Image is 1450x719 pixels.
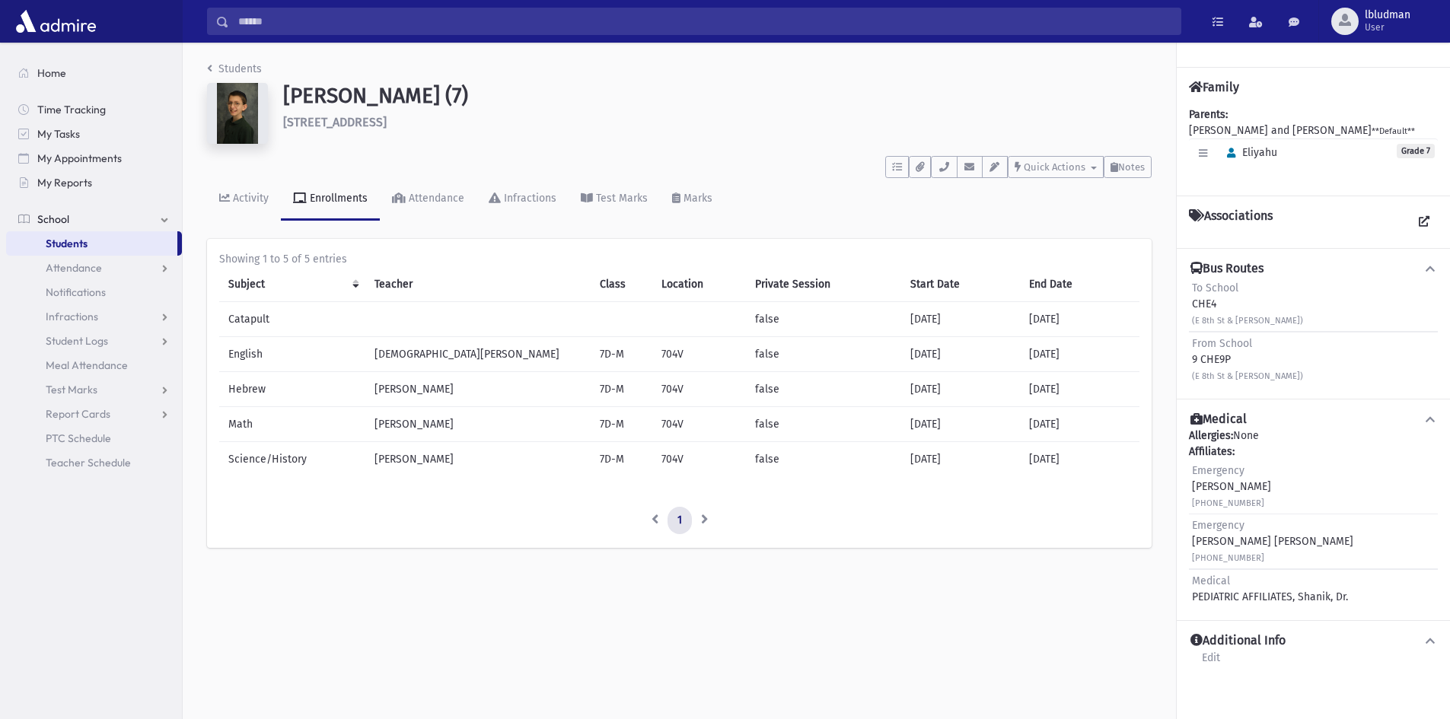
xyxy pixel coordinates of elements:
a: 1 [668,507,692,534]
b: Parents: [1189,108,1228,121]
a: Edit [1201,649,1221,676]
span: My Tasks [37,127,80,141]
h4: Medical [1190,412,1247,428]
button: Bus Routes [1189,261,1438,277]
span: PTC Schedule [46,431,111,445]
td: [DATE] [901,337,1020,372]
a: My Tasks [6,122,182,146]
img: AdmirePro [12,6,100,37]
td: false [746,442,901,477]
td: 704V [652,372,747,407]
td: false [746,407,901,442]
td: [DATE] [901,372,1020,407]
a: PTC Schedule [6,426,182,450]
td: 7D-M [591,372,652,407]
div: Activity [230,192,269,205]
div: [PERSON_NAME] [1192,463,1271,511]
span: School [37,212,69,226]
td: [DATE] [1020,302,1139,337]
button: Additional Info [1189,633,1438,649]
th: Start Date [901,267,1020,302]
td: 704V [652,442,747,477]
a: Student Logs [6,329,182,353]
span: Infractions [46,310,98,323]
td: [DATE] [1020,337,1139,372]
span: Home [37,66,66,80]
small: [PHONE_NUMBER] [1192,553,1264,563]
a: Marks [660,178,725,221]
input: Search [229,8,1181,35]
td: Hebrew [219,372,365,407]
a: School [6,207,182,231]
h4: Family [1189,80,1239,94]
th: Teacher [365,267,590,302]
span: lbludman [1365,9,1410,21]
div: Attendance [406,192,464,205]
div: [PERSON_NAME] [PERSON_NAME] [1192,517,1353,565]
span: Teacher Schedule [46,456,131,469]
small: (E 8th St & [PERSON_NAME]) [1192,371,1303,381]
td: Math [219,407,365,442]
span: Emergency [1192,464,1244,477]
span: Emergency [1192,519,1244,532]
a: My Reports [6,170,182,195]
span: User [1365,21,1410,33]
td: [PERSON_NAME] [365,442,590,477]
td: 7D-M [591,337,652,372]
td: false [746,337,901,372]
span: Report Cards [46,407,110,421]
span: Attendance [46,261,102,275]
span: Quick Actions [1024,161,1085,173]
h1: [PERSON_NAME] (7) [283,83,1152,109]
h4: Additional Info [1190,633,1286,649]
td: 704V [652,407,747,442]
span: Medical [1192,574,1230,587]
span: From School [1192,337,1252,350]
div: [PERSON_NAME] and [PERSON_NAME] [1189,107,1438,183]
a: Students [207,62,262,75]
td: false [746,372,901,407]
h4: Associations [1189,208,1273,236]
div: CHE4 [1192,280,1303,328]
a: Notifications [6,280,182,304]
td: 704V [652,337,747,372]
span: My Reports [37,176,92,189]
small: (E 8th St & [PERSON_NAME]) [1192,316,1303,326]
span: To School [1192,282,1238,294]
h6: [STREET_ADDRESS] [283,115,1152,129]
td: [PERSON_NAME] [365,372,590,407]
a: View all Associations [1410,208,1438,236]
button: Quick Actions [1008,156,1104,178]
td: [DATE] [901,407,1020,442]
a: Test Marks [569,178,660,221]
td: 7D-M [591,407,652,442]
a: Students [6,231,177,256]
td: [DATE] [901,302,1020,337]
div: None [1189,428,1438,608]
span: Test Marks [46,383,97,396]
b: Affiliates: [1189,445,1235,458]
a: Attendance [380,178,476,221]
button: Medical [1189,412,1438,428]
span: Student Logs [46,334,108,348]
td: [DATE] [1020,407,1139,442]
td: [DATE] [1020,372,1139,407]
a: Infractions [6,304,182,329]
a: Time Tracking [6,97,182,122]
a: Infractions [476,178,569,221]
a: Test Marks [6,377,182,402]
span: My Appointments [37,151,122,165]
div: Enrollments [307,192,368,205]
td: false [746,302,901,337]
div: Infractions [501,192,556,205]
th: Private Session [746,267,901,302]
span: Eliyahu [1220,146,1277,159]
th: Location [652,267,747,302]
td: English [219,337,365,372]
td: [PERSON_NAME] [365,407,590,442]
small: [PHONE_NUMBER] [1192,498,1264,508]
div: Showing 1 to 5 of 5 entries [219,251,1139,267]
b: Allergies: [1189,429,1233,442]
a: Teacher Schedule [6,450,182,475]
div: PEDIATRIC AFFILIATES, Shanik, Dr. [1192,573,1348,605]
